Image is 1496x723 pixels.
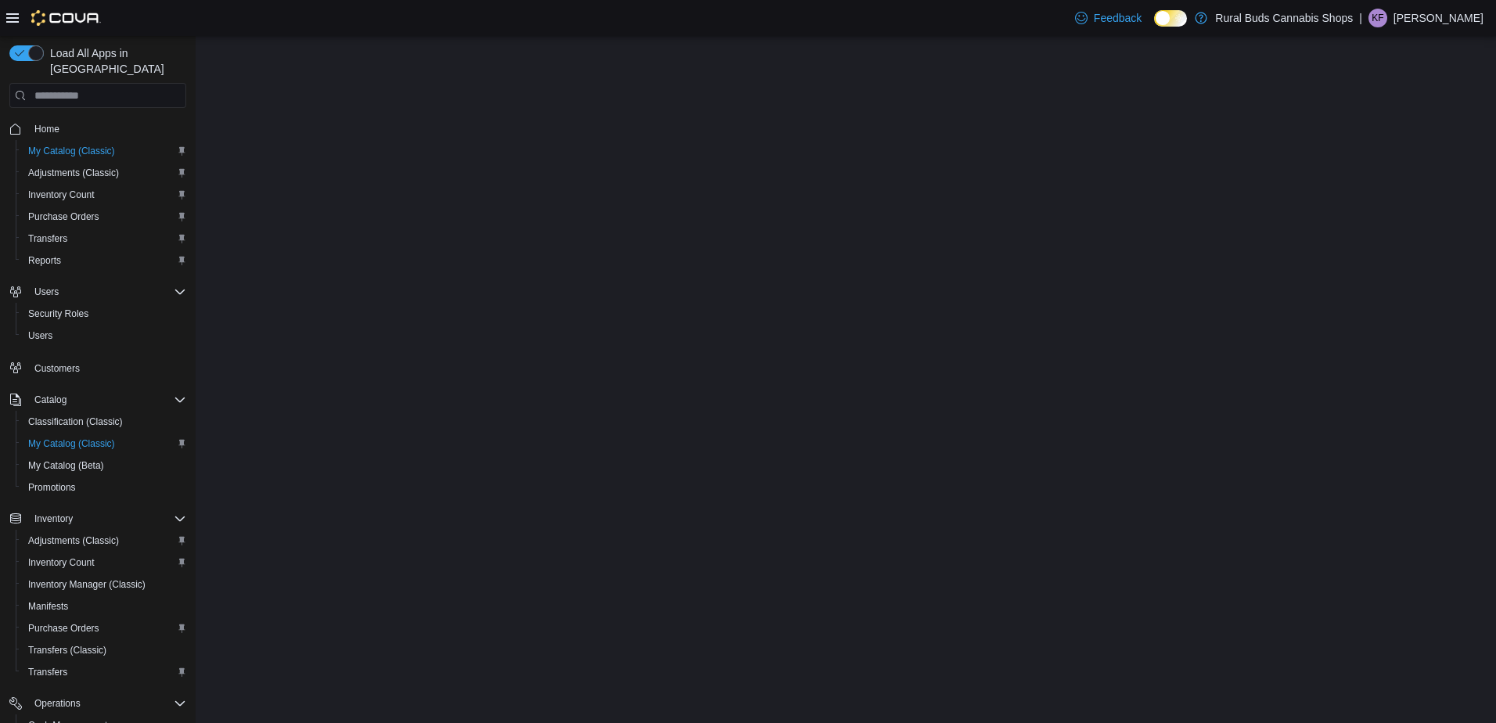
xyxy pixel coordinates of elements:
[22,412,186,431] span: Classification (Classic)
[22,304,95,323] a: Security Roles
[1094,10,1142,26] span: Feedback
[28,644,106,656] span: Transfers (Classic)
[22,185,186,204] span: Inventory Count
[16,433,192,455] button: My Catalog (Classic)
[16,162,192,184] button: Adjustments (Classic)
[28,358,186,377] span: Customers
[16,552,192,574] button: Inventory Count
[22,597,74,616] a: Manifests
[1394,9,1483,27] p: [PERSON_NAME]
[1372,9,1383,27] span: KF
[22,142,186,160] span: My Catalog (Classic)
[28,210,99,223] span: Purchase Orders
[28,282,186,301] span: Users
[22,185,101,204] a: Inventory Count
[34,394,67,406] span: Catalog
[16,206,192,228] button: Purchase Orders
[22,478,186,497] span: Promotions
[28,459,104,472] span: My Catalog (Beta)
[28,254,61,267] span: Reports
[28,120,66,138] a: Home
[16,574,192,595] button: Inventory Manager (Classic)
[28,282,65,301] button: Users
[16,595,192,617] button: Manifests
[28,437,115,450] span: My Catalog (Classic)
[22,164,125,182] a: Adjustments (Classic)
[22,456,186,475] span: My Catalog (Beta)
[3,389,192,411] button: Catalog
[28,390,186,409] span: Catalog
[22,663,74,682] a: Transfers
[28,390,73,409] button: Catalog
[28,145,115,157] span: My Catalog (Classic)
[22,434,121,453] a: My Catalog (Classic)
[22,229,186,248] span: Transfers
[28,415,123,428] span: Classification (Classic)
[22,531,125,550] a: Adjustments (Classic)
[1215,9,1353,27] p: Rural Buds Cannabis Shops
[16,228,192,250] button: Transfers
[22,553,186,572] span: Inventory Count
[16,477,192,498] button: Promotions
[22,553,101,572] a: Inventory Count
[28,556,95,569] span: Inventory Count
[22,641,186,660] span: Transfers (Classic)
[16,184,192,206] button: Inventory Count
[1154,10,1187,27] input: Dark Mode
[22,641,113,660] a: Transfers (Classic)
[22,434,186,453] span: My Catalog (Classic)
[28,578,146,591] span: Inventory Manager (Classic)
[16,530,192,552] button: Adjustments (Classic)
[22,412,129,431] a: Classification (Classic)
[22,531,186,550] span: Adjustments (Classic)
[28,189,95,201] span: Inventory Count
[22,619,186,638] span: Purchase Orders
[22,575,152,594] a: Inventory Manager (Classic)
[28,622,99,635] span: Purchase Orders
[22,663,186,682] span: Transfers
[22,207,106,226] a: Purchase Orders
[28,359,86,378] a: Customers
[22,164,186,182] span: Adjustments (Classic)
[1368,9,1387,27] div: Kieran Fowler
[28,534,119,547] span: Adjustments (Classic)
[28,167,119,179] span: Adjustments (Classic)
[34,123,59,135] span: Home
[28,119,186,138] span: Home
[34,697,81,710] span: Operations
[16,639,192,661] button: Transfers (Classic)
[28,329,52,342] span: Users
[22,251,67,270] a: Reports
[22,229,74,248] a: Transfers
[28,509,186,528] span: Inventory
[3,356,192,379] button: Customers
[3,692,192,714] button: Operations
[28,694,87,713] button: Operations
[16,617,192,639] button: Purchase Orders
[22,304,186,323] span: Security Roles
[22,326,186,345] span: Users
[22,456,110,475] a: My Catalog (Beta)
[3,508,192,530] button: Inventory
[16,140,192,162] button: My Catalog (Classic)
[16,325,192,347] button: Users
[22,597,186,616] span: Manifests
[22,326,59,345] a: Users
[22,575,186,594] span: Inventory Manager (Classic)
[28,694,186,713] span: Operations
[16,411,192,433] button: Classification (Classic)
[16,250,192,272] button: Reports
[3,117,192,140] button: Home
[28,509,79,528] button: Inventory
[16,455,192,477] button: My Catalog (Beta)
[28,666,67,678] span: Transfers
[16,661,192,683] button: Transfers
[3,281,192,303] button: Users
[22,478,82,497] a: Promotions
[22,251,186,270] span: Reports
[34,513,73,525] span: Inventory
[34,286,59,298] span: Users
[22,142,121,160] a: My Catalog (Classic)
[44,45,186,77] span: Load All Apps in [GEOGRAPHIC_DATA]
